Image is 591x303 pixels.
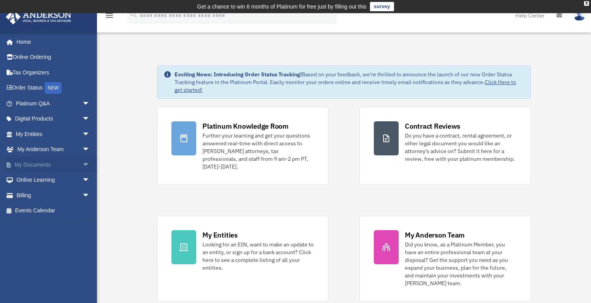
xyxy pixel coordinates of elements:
span: arrow_drop_down [82,142,98,158]
span: arrow_drop_down [82,111,98,127]
div: My Anderson Team [405,230,465,240]
div: Did you know, as a Platinum Member, you have an entire professional team at your disposal? Get th... [405,241,517,287]
img: Anderson Advisors Platinum Portal [3,9,74,24]
span: arrow_drop_down [82,188,98,203]
img: User Pic [574,10,585,21]
a: Billingarrow_drop_down [5,188,102,203]
a: menu [105,14,114,20]
a: Order StatusNEW [5,80,102,96]
a: Platinum Knowledge Room Further your learning and get your questions answered real-time with dire... [157,107,328,185]
div: close [584,1,589,6]
span: arrow_drop_down [82,96,98,112]
a: Home [5,34,98,50]
div: Contract Reviews [405,121,460,131]
div: NEW [45,82,62,94]
div: Get a chance to win 6 months of Platinum for free just by filling out this [197,2,366,11]
a: Tax Organizers [5,65,102,80]
a: My Anderson Team Did you know, as a Platinum Member, you have an entire professional team at your... [359,216,531,301]
a: My Entities Looking for an EIN, want to make an update to an entity, or sign up for a bank accoun... [157,216,328,301]
a: Contract Reviews Do you have a contract, rental agreement, or other legal document you would like... [359,107,531,185]
div: My Entities [202,230,237,240]
a: Online Ordering [5,50,102,65]
strong: Exciting News: Introducing Order Status Tracking! [175,71,302,78]
i: menu [105,11,114,20]
a: Online Learningarrow_drop_down [5,172,102,188]
span: arrow_drop_down [82,172,98,188]
a: Digital Productsarrow_drop_down [5,111,102,127]
a: survey [370,2,394,11]
a: Events Calendar [5,203,102,219]
a: My Entitiesarrow_drop_down [5,126,102,142]
i: search [130,10,138,19]
div: Do you have a contract, rental agreement, or other legal document you would like an attorney's ad... [405,132,517,163]
span: arrow_drop_down [82,126,98,142]
div: Looking for an EIN, want to make an update to an entity, or sign up for a bank account? Click her... [202,241,314,272]
a: Click Here to get started! [175,79,516,93]
span: arrow_drop_down [82,157,98,173]
a: My Documentsarrow_drop_down [5,157,102,172]
a: My Anderson Teamarrow_drop_down [5,142,102,157]
div: Based on your feedback, we're thrilled to announce the launch of our new Order Status Tracking fe... [175,71,524,94]
div: Platinum Knowledge Room [202,121,289,131]
a: Platinum Q&Aarrow_drop_down [5,96,102,111]
div: Further your learning and get your questions answered real-time with direct access to [PERSON_NAM... [202,132,314,170]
